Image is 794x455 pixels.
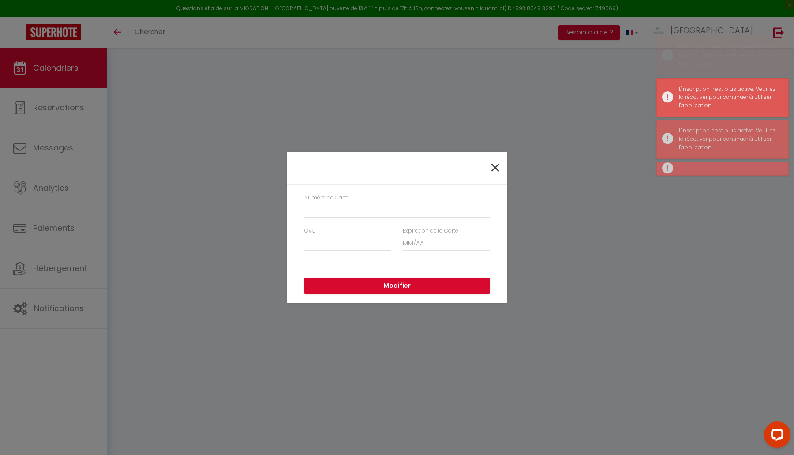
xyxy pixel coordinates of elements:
button: Modifier [304,278,490,294]
label: CVC [304,227,316,235]
button: Close [490,159,501,178]
div: L'inscription n'est plus active. Veuillez la réactiver pour continuer à utiliser l'application [679,43,779,68]
span: × [490,155,501,181]
input: MM/AA [403,235,490,251]
label: Expiration de la Carte [403,227,458,235]
iframe: LiveChat chat widget [757,418,794,455]
label: Numéro de Carte [304,194,349,202]
div: L'inscription n'est plus active. Veuillez la réactiver pour continuer à utiliser l'application [679,127,779,152]
div: L'inscription n'est plus active. Veuillez la réactiver pour continuer à utiliser l'application [679,85,779,110]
